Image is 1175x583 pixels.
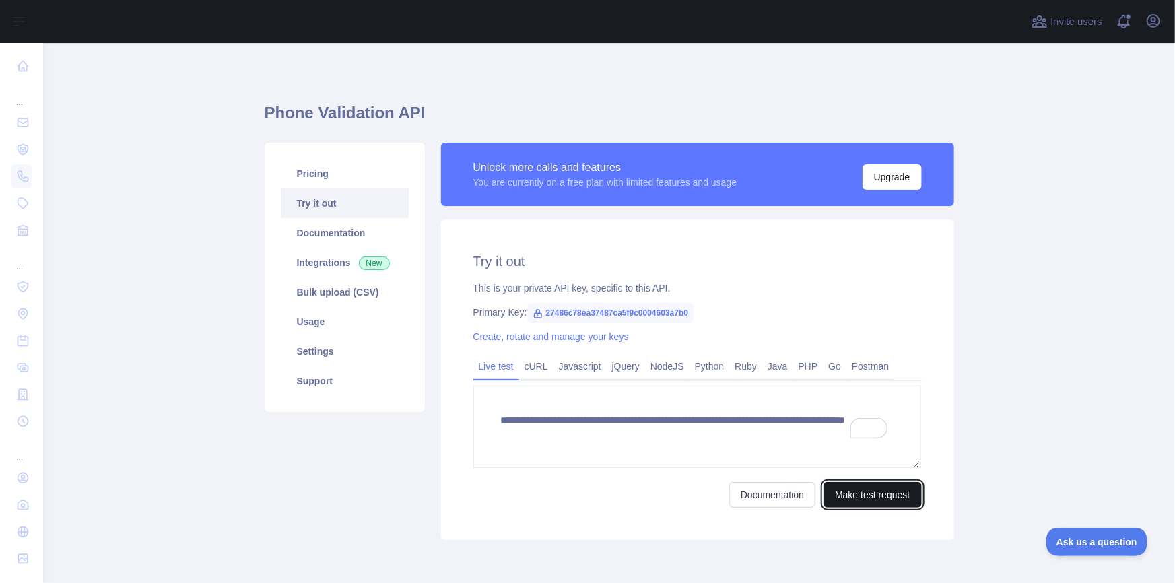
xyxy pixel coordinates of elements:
a: Documentation [281,218,409,248]
div: ... [11,245,32,272]
div: You are currently on a free plan with limited features and usage [473,176,737,189]
div: ... [11,81,32,108]
a: Create, rotate and manage your keys [473,331,629,342]
button: Upgrade [863,164,922,190]
div: This is your private API key, specific to this API. [473,281,922,295]
a: Postman [846,355,894,377]
div: ... [11,436,32,463]
a: Usage [281,307,409,337]
a: Documentation [729,482,815,508]
button: Make test request [824,482,921,508]
a: jQuery [607,355,645,377]
a: Live test [473,355,519,377]
div: Primary Key: [473,306,922,319]
a: PHP [793,355,824,377]
iframe: Toggle Customer Support [1046,528,1148,556]
a: Javascript [553,355,607,377]
span: 27486c78ea37487ca5f9c0004603a7b0 [527,303,694,323]
a: Settings [281,337,409,366]
a: Pricing [281,159,409,188]
h2: Try it out [473,252,922,271]
button: Invite users [1029,11,1105,32]
a: Support [281,366,409,396]
a: Java [762,355,793,377]
div: Unlock more calls and features [473,160,737,176]
a: Python [690,355,730,377]
a: Try it out [281,188,409,218]
a: Integrations New [281,248,409,277]
h1: Phone Validation API [265,102,954,135]
a: Bulk upload (CSV) [281,277,409,307]
span: New [359,256,390,270]
a: Ruby [729,355,762,377]
a: Go [823,355,846,377]
a: NodeJS [645,355,690,377]
textarea: To enrich screen reader interactions, please activate Accessibility in Grammarly extension settings [473,386,922,468]
a: cURL [519,355,553,377]
span: Invite users [1050,14,1102,30]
